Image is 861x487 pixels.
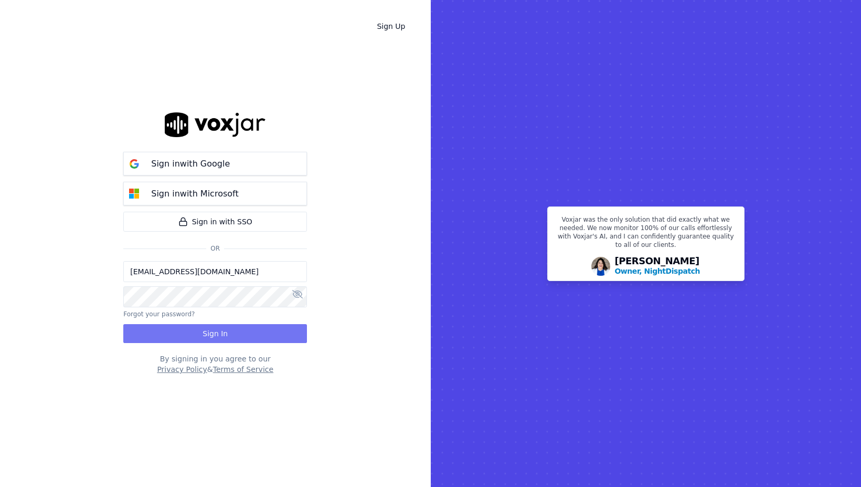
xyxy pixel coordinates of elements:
[124,183,145,204] img: microsoft Sign in button
[123,324,307,343] button: Sign In
[614,266,700,276] p: Owner, NightDispatch
[123,182,307,205] button: Sign inwith Microsoft
[591,257,610,276] img: Avatar
[368,17,413,36] a: Sign Up
[123,310,195,318] button: Forgot your password?
[123,212,307,232] a: Sign in with SSO
[213,364,273,375] button: Terms of Service
[206,244,224,253] span: Or
[614,256,700,276] div: [PERSON_NAME]
[124,153,145,174] img: google Sign in button
[123,354,307,375] div: By signing in you agree to our &
[165,112,265,137] img: logo
[151,158,230,170] p: Sign in with Google
[123,261,307,282] input: Email
[123,152,307,175] button: Sign inwith Google
[554,215,738,253] p: Voxjar was the only solution that did exactly what we needed. We now monitor 100% of our calls ef...
[151,188,238,200] p: Sign in with Microsoft
[157,364,207,375] button: Privacy Policy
